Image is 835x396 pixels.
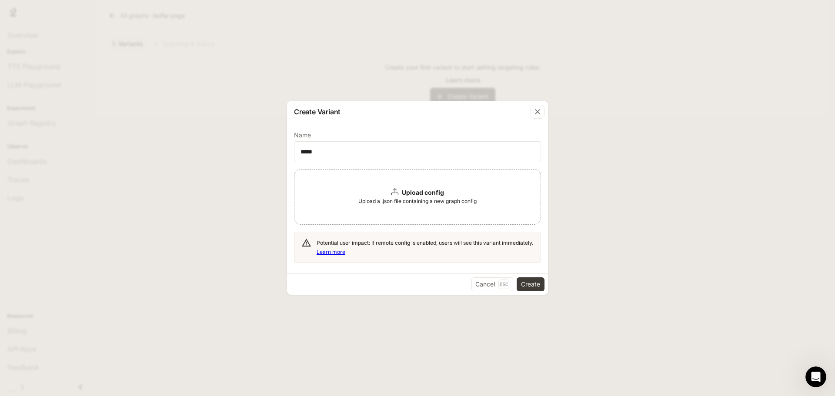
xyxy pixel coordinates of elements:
[805,366,826,387] iframe: Intercom live chat
[498,280,509,289] p: Esc
[317,249,345,255] a: Learn more
[294,106,341,117] p: Create Variant
[402,189,444,196] b: Upload config
[294,132,311,138] p: Name
[517,277,544,291] button: Create
[358,197,477,206] span: Upload a .json file containing a new graph config
[471,277,513,291] button: CancelEsc
[317,240,533,255] span: Potential user impact: If remote config is enabled, users will see this variant immediately.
